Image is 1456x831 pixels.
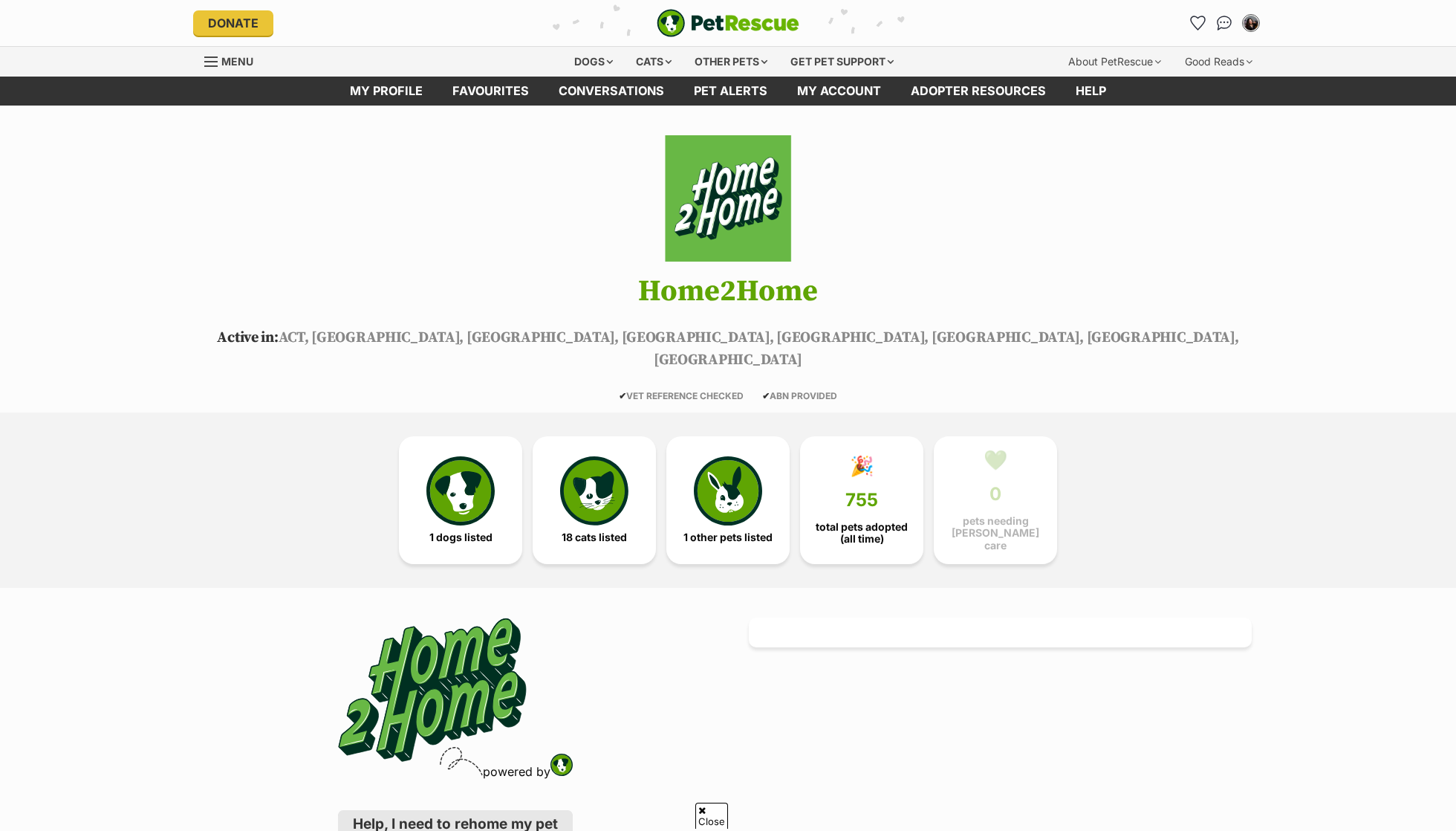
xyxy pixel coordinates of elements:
span: 1 dogs listed [429,531,493,543]
a: Help [1061,77,1121,106]
span: 755 [845,490,878,511]
div: Cats [625,47,682,77]
span: VET REFERENCE CHECKED [619,390,744,401]
div: Get pet support [780,47,904,77]
span: 0 [989,484,1001,505]
p: ACT, [GEOGRAPHIC_DATA], [GEOGRAPHIC_DATA], [GEOGRAPHIC_DATA], [GEOGRAPHIC_DATA], [GEOGRAPHIC_DATA... [182,327,1274,372]
div: Good Reads [1174,47,1263,77]
img: logo-e224e6f780fb5917bec1dbf3a21bbac754714ae5b6737aabdf751b685950b380.svg [657,9,799,37]
ul: Account quick links [1186,11,1263,35]
div: 💚 [984,449,1007,471]
a: 1 other pets listed [666,436,790,564]
a: Conversations [1212,11,1236,35]
icon: ✔ [619,390,626,401]
span: ABN PROVIDED [762,390,837,401]
span: Menu [221,55,253,68]
img: bunny-icon-b786713a4a21a2fe6d13e954f4cb29d131f1b31f8a74b52ca2c6d2999bc34bbe.svg [694,456,762,525]
a: My account [782,77,896,106]
a: Adopter resources [896,77,1061,106]
img: chat-41dd97257d64d25036548639549fe6c8038ab92f7586957e7f3b1b290dea8141.svg [1217,16,1232,30]
a: My profile [335,77,438,106]
a: Pet alerts [679,77,782,106]
img: Home2Home [643,135,813,262]
a: 1 dogs listed [399,436,522,564]
a: Donate [193,10,273,36]
span: 1 other pets listed [683,531,773,543]
img: PetRescue logo [550,754,573,776]
img: petrescue-icon-eee76f85a60ef55c4a1927667547b313a7c0e82042636edf73dce9c88f694885.svg [426,456,495,525]
div: Other pets [684,47,778,77]
a: Favourites [438,77,544,106]
a: conversations [544,77,679,106]
img: Home2Home logo [338,618,527,762]
a: Favourites [1186,11,1209,35]
span: pets needing [PERSON_NAME] care [946,515,1044,551]
a: PetRescue [657,9,799,37]
div: Dogs [564,47,623,77]
a: 18 cats listed [533,436,656,564]
div: powered by [440,746,573,778]
img: squiggle [440,746,483,776]
h1: Home2Home [182,275,1274,308]
span: Active in: [217,329,278,347]
button: My account [1239,11,1263,35]
a: Menu [204,47,264,74]
icon: ✔ [762,390,770,401]
span: Close [695,803,728,829]
div: About PetRescue [1058,47,1171,77]
span: total pets adopted (all time) [813,521,911,545]
a: 💚 0 pets needing [PERSON_NAME] care [934,436,1057,564]
span: 18 cats listed [562,531,627,543]
a: 🎉 755 total pets adopted (all time) [800,436,923,564]
div: 🎉 [850,455,874,477]
img: Duong Do (Freya) profile pic [1244,16,1258,30]
img: cat-icon-068c71abf8fe30c970a85cd354bc8e23425d12f6e8612795f06af48be43a487a.svg [560,456,628,525]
